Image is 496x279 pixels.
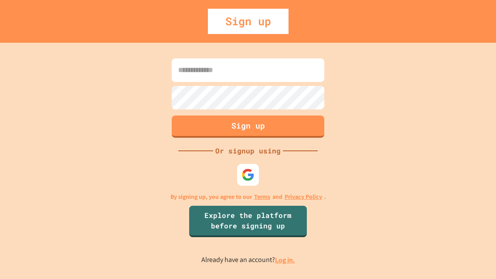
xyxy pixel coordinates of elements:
[254,192,270,201] a: Terms
[241,168,255,181] img: google-icon.svg
[285,192,322,201] a: Privacy Policy
[213,146,283,156] div: Or signup using
[170,192,326,201] p: By signing up, you agree to our and .
[201,255,295,265] p: Already have an account?
[172,116,324,138] button: Sign up
[208,9,289,34] div: Sign up
[189,206,307,237] a: Explore the platform before signing up
[275,255,295,265] a: Log in.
